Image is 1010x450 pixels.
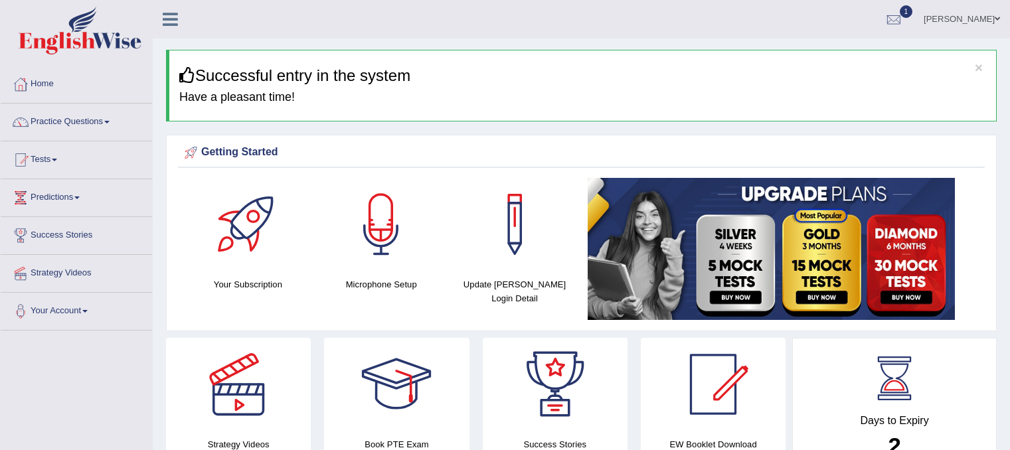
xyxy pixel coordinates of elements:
[1,255,152,288] a: Strategy Videos
[588,178,955,320] img: small5.jpg
[455,277,575,305] h4: Update [PERSON_NAME] Login Detail
[1,179,152,212] a: Predictions
[1,141,152,175] a: Tests
[975,60,983,74] button: ×
[321,277,442,291] h4: Microphone Setup
[1,66,152,99] a: Home
[1,104,152,137] a: Practice Questions
[188,277,308,291] h4: Your Subscription
[1,293,152,326] a: Your Account
[900,5,913,18] span: 1
[807,415,981,427] h4: Days to Expiry
[179,91,986,104] h4: Have a pleasant time!
[1,217,152,250] a: Success Stories
[179,67,986,84] h3: Successful entry in the system
[181,143,981,163] div: Getting Started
